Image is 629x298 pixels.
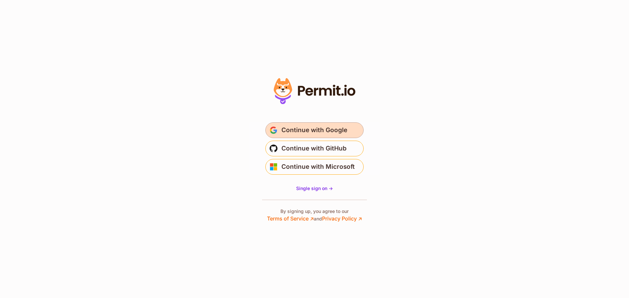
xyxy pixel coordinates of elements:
button: Continue with Microsoft [265,159,364,175]
span: Continue with Google [281,125,347,135]
span: Continue with GitHub [281,143,347,154]
span: Continue with Microsoft [281,162,355,172]
button: Continue with Google [265,122,364,138]
a: Terms of Service ↗ [267,215,314,222]
a: Privacy Policy ↗ [322,215,362,222]
span: Single sign on -> [296,185,333,191]
p: By signing up, you agree to our and [267,208,362,222]
a: Single sign on -> [296,185,333,192]
button: Continue with GitHub [265,141,364,156]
